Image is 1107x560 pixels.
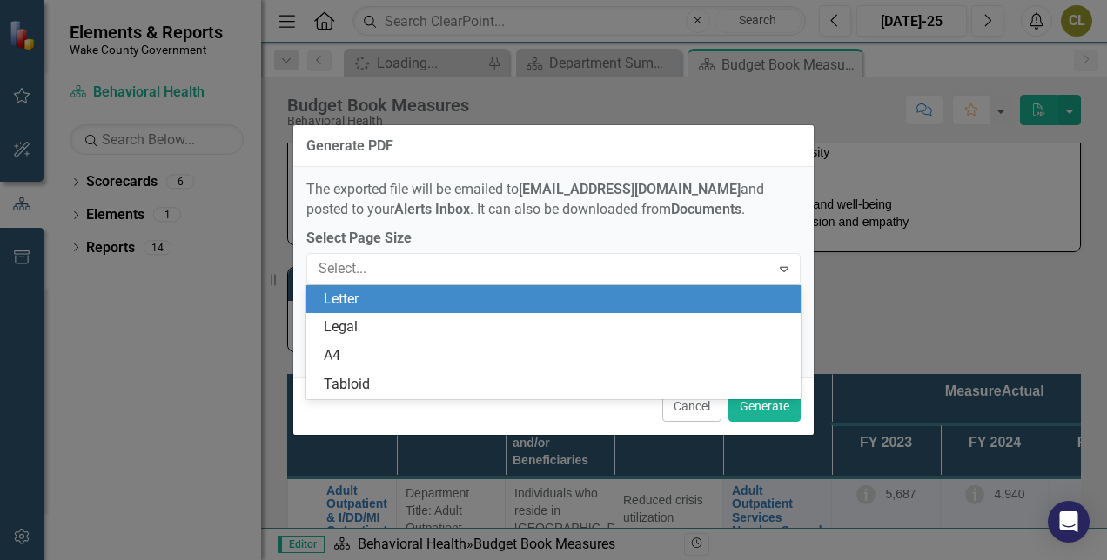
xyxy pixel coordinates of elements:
[671,201,741,217] strong: Documents
[324,346,791,366] div: A4
[306,229,801,249] label: Select Page Size
[1048,501,1090,543] div: Open Intercom Messenger
[519,181,741,197] strong: [EMAIL_ADDRESS][DOMAIN_NAME]
[306,138,393,154] div: Generate PDF
[324,317,791,337] div: Legal
[394,201,470,217] strong: Alerts Inbox
[324,290,791,310] div: Letter
[728,391,801,422] button: Generate
[306,181,764,217] span: The exported file will be emailed to and posted to your . It can also be downloaded from .
[324,375,791,395] div: Tabloid
[662,391,721,422] button: Cancel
